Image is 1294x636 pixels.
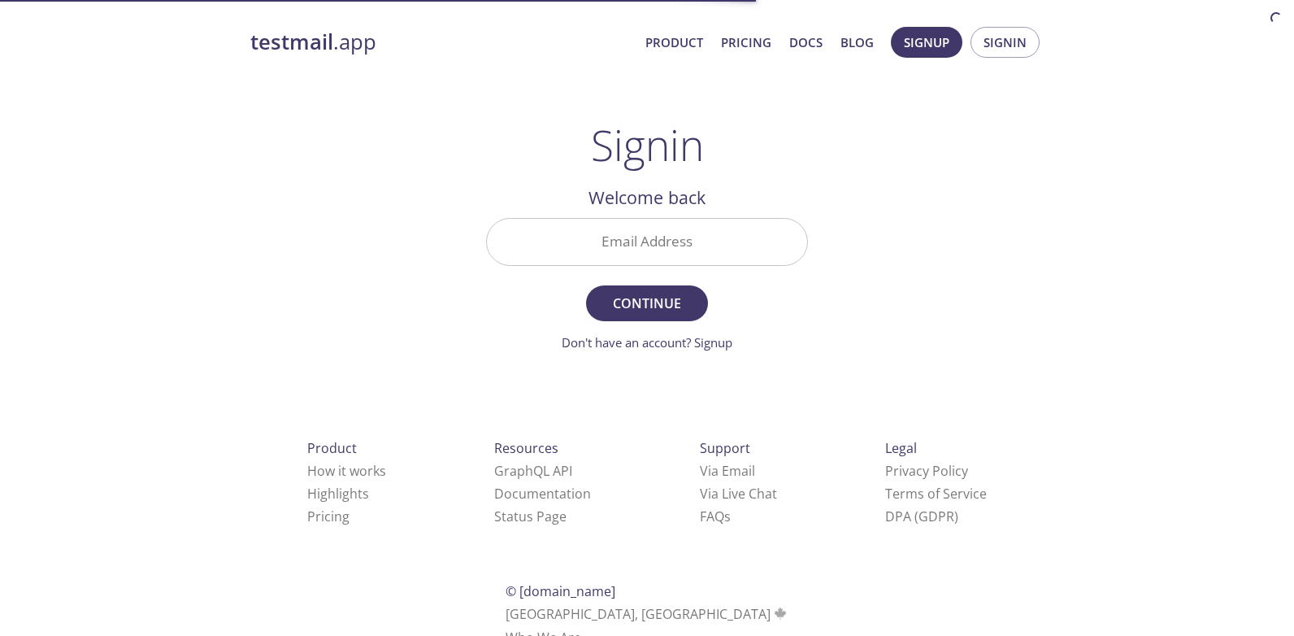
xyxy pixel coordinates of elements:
[250,28,632,56] a: testmail.app
[891,27,962,58] button: Signup
[984,32,1027,53] span: Signin
[250,28,333,56] strong: testmail
[494,507,567,525] a: Status Page
[885,439,917,457] span: Legal
[604,292,690,315] span: Continue
[591,120,704,169] h1: Signin
[562,334,732,351] a: Don't have an account? Signup
[970,27,1040,58] button: Signin
[789,32,823,53] a: Docs
[721,32,771,53] a: Pricing
[885,507,958,525] a: DPA (GDPR)
[885,462,968,480] a: Privacy Policy
[494,439,558,457] span: Resources
[494,485,591,503] a: Documentation
[700,462,755,480] a: Via Email
[586,285,708,321] button: Continue
[700,485,777,503] a: Via Live Chat
[840,32,874,53] a: Blog
[904,32,949,53] span: Signup
[307,507,350,525] a: Pricing
[700,439,750,457] span: Support
[506,605,789,623] span: [GEOGRAPHIC_DATA], [GEOGRAPHIC_DATA]
[645,32,703,53] a: Product
[724,507,731,525] span: s
[307,485,369,503] a: Highlights
[307,462,386,480] a: How it works
[506,582,615,600] span: © [DOMAIN_NAME]
[307,439,357,457] span: Product
[494,462,572,480] a: GraphQL API
[700,507,731,525] a: FAQ
[885,485,987,503] a: Terms of Service
[486,184,808,211] h2: Welcome back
